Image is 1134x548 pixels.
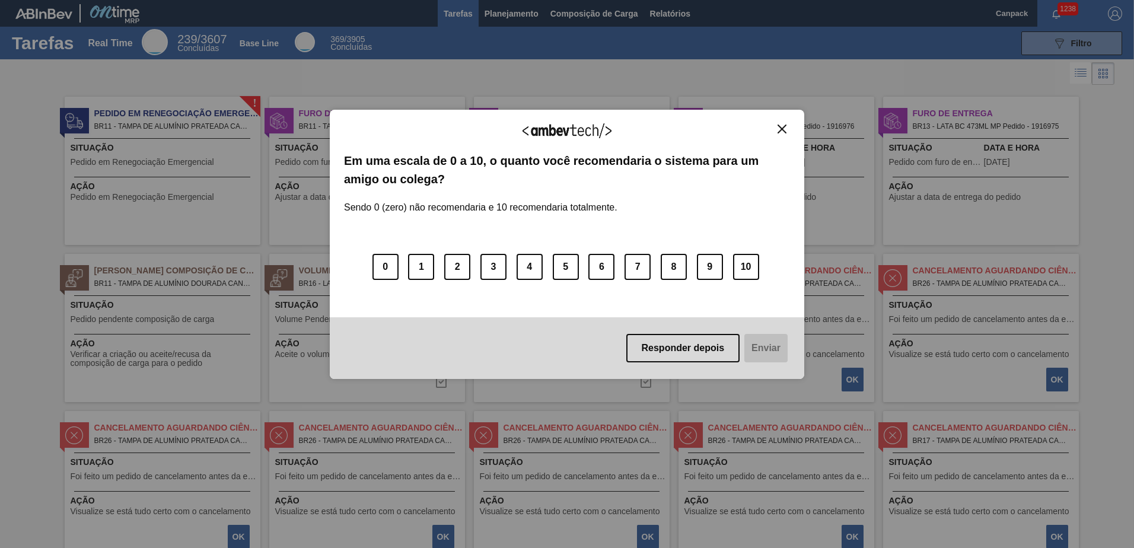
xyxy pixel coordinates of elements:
[372,254,399,280] button: 0
[625,254,651,280] button: 7
[523,123,611,138] img: Logo Ambevtech
[588,254,614,280] button: 6
[626,334,740,362] button: Responder depois
[553,254,579,280] button: 5
[344,188,617,213] label: Sendo 0 (zero) não recomendaria e 10 recomendaria totalmente.
[778,125,786,133] img: Close
[344,152,790,188] label: Em uma escala de 0 a 10, o quanto você recomendaria o sistema para um amigo ou colega?
[733,254,759,280] button: 10
[444,254,470,280] button: 2
[517,254,543,280] button: 4
[697,254,723,280] button: 9
[774,124,790,134] button: Close
[480,254,507,280] button: 3
[408,254,434,280] button: 1
[661,254,687,280] button: 8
